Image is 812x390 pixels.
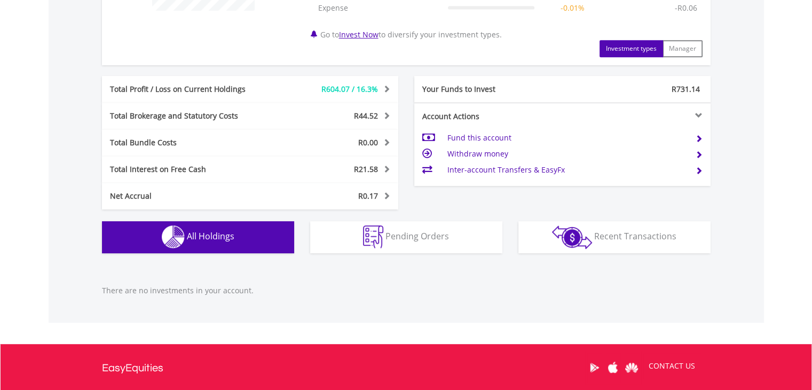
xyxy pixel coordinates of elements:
button: Investment types [600,40,663,57]
td: Withdraw money [447,146,687,162]
img: transactions-zar-wht.png [552,225,592,249]
p: There are no investments in your account. [102,285,711,296]
span: All Holdings [187,230,234,242]
img: pending_instructions-wht.png [363,225,383,248]
div: Account Actions [414,111,563,122]
span: R44.52 [354,111,378,121]
div: Your Funds to Invest [414,84,563,95]
button: Pending Orders [310,221,502,253]
div: Total Bundle Costs [102,137,275,148]
span: R21.58 [354,164,378,174]
img: holdings-wht.png [162,225,185,248]
a: Apple [604,351,622,384]
span: R604.07 / 16.3% [321,84,378,94]
span: Pending Orders [385,230,449,242]
td: Inter-account Transfers & EasyFx [447,162,687,178]
td: Fund this account [447,130,687,146]
span: Recent Transactions [594,230,676,242]
button: Recent Transactions [518,221,711,253]
span: R0.00 [358,137,378,147]
div: Total Interest on Free Cash [102,164,275,175]
button: All Holdings [102,221,294,253]
span: R731.14 [672,84,700,94]
a: Google Play [585,351,604,384]
a: CONTACT US [641,351,703,381]
div: Net Accrual [102,191,275,201]
div: Total Brokerage and Statutory Costs [102,111,275,121]
div: Total Profit / Loss on Current Holdings [102,84,275,95]
a: Huawei [622,351,641,384]
button: Manager [663,40,703,57]
span: R0.17 [358,191,378,201]
a: Invest Now [339,29,379,40]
